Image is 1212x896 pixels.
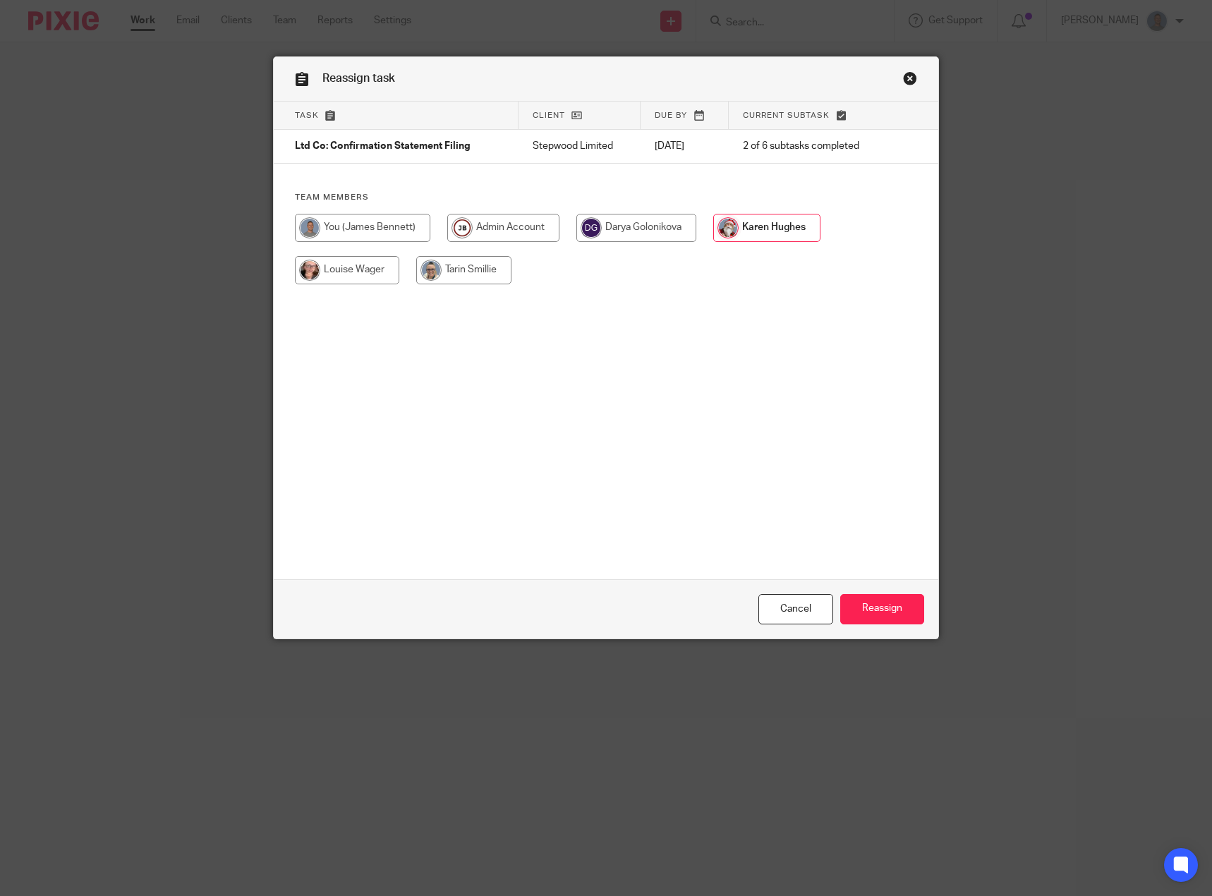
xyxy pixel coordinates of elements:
[840,594,924,624] input: Reassign
[729,130,891,164] td: 2 of 6 subtasks completed
[655,111,687,119] span: Due by
[533,111,565,119] span: Client
[758,594,833,624] a: Close this dialog window
[295,142,471,152] span: Ltd Co: Confirmation Statement Filing
[655,139,715,153] p: [DATE]
[295,111,319,119] span: Task
[295,192,918,203] h4: Team members
[533,139,626,153] p: Stepwood Limited
[743,111,830,119] span: Current subtask
[903,71,917,90] a: Close this dialog window
[322,73,395,84] span: Reassign task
